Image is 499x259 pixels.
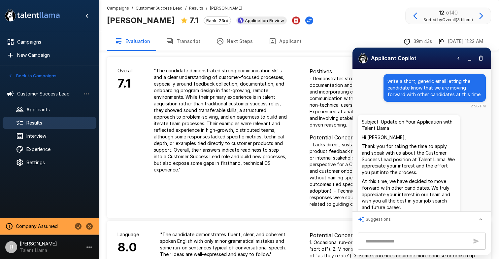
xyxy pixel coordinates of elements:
button: Applicant [261,32,310,51]
span: of 40 [446,9,458,16]
p: At this time, we have decided to move forward with other candidates. We truly appreciate your int... [362,178,456,210]
span: / [185,5,186,12]
u: Results [189,6,203,11]
span: Suggestions [366,216,391,223]
p: " The candidate demonstrated strong communication skills and a clear understanding of customer-fo... [154,67,288,173]
p: - Lacks direct, sustained experience in customer support ticket triage and product feedback manag... [310,141,481,207]
u: Customer Success Lead [136,6,183,11]
div: The date and time when the interview was completed [437,37,483,45]
span: / [132,5,133,12]
h6: 7.1 [117,74,133,93]
button: Evaluation [107,32,158,51]
p: 39m 43s [414,38,432,45]
img: ashbyhq_logo.jpeg [238,18,244,23]
p: Subject: Update on Your Application with Talent Llama [362,119,456,131]
span: Rank: 23rd [204,18,231,23]
h6: 8.0 [117,238,139,257]
p: Thank you for taking the time to apply and speak with us about the Customer Success Lead position... [362,143,456,175]
button: Next Steps [208,32,261,51]
p: - Demonstrates strong ownership and initiative in building critical internal documentation and on... [310,75,481,128]
p: Potential Concerns [310,231,481,239]
p: " The candidate demonstrates fluent, clear, and coherent spoken English with only minor grammatic... [160,231,288,258]
p: Language [117,231,139,238]
span: Application Review [242,18,287,23]
span: [PERSON_NAME] [210,5,242,12]
span: Sorted by Overall (3 filters) [423,17,473,23]
p: Overall [117,67,133,74]
p: [DATE] 11:22 AM [448,38,483,45]
div: View profile in Ashby [236,17,287,24]
b: [PERSON_NAME] [107,16,175,25]
div: The time between starting and completing the interview [403,37,432,45]
span: / [206,5,207,12]
b: 12 [439,9,444,16]
p: Potential Concerns [310,133,481,141]
p: Hi [PERSON_NAME], [362,134,456,141]
p: write a short, generic email letting the candidate know that we are moving forward with other can... [387,78,482,98]
button: Archive Applicant [292,17,300,24]
span: 2:58 PM [471,103,486,109]
img: logo_glasses@2x.png [358,53,368,63]
b: 7.1 [189,16,198,25]
u: Campaigns [107,6,129,11]
p: Positives [310,67,481,75]
button: Change Stage [305,17,313,24]
h6: Applicant Copilot [371,54,416,63]
button: Transcript [158,32,208,51]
